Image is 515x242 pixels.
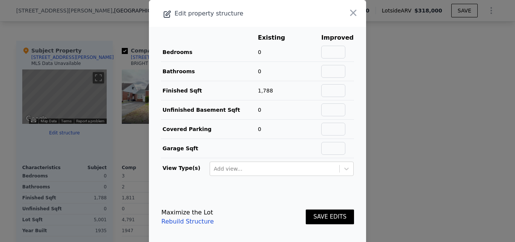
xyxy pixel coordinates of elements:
[257,33,297,43] th: Existing
[161,208,214,217] div: Maximize the Lot
[161,43,257,62] td: Bedrooms
[161,120,257,139] td: Covered Parking
[161,100,257,120] td: Unfinished Basement Sqft
[258,49,261,55] span: 0
[321,33,354,43] th: Improved
[161,217,214,226] a: Rebuild Structure
[161,81,257,100] td: Finished Sqft
[161,62,257,81] td: Bathrooms
[258,126,261,132] span: 0
[161,139,257,158] td: Garage Sqft
[258,68,261,74] span: 0
[258,107,261,113] span: 0
[161,158,209,176] td: View Type(s)
[258,88,273,94] span: 1,788
[306,210,354,224] button: SAVE EDITS
[149,8,323,19] div: Edit property structure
